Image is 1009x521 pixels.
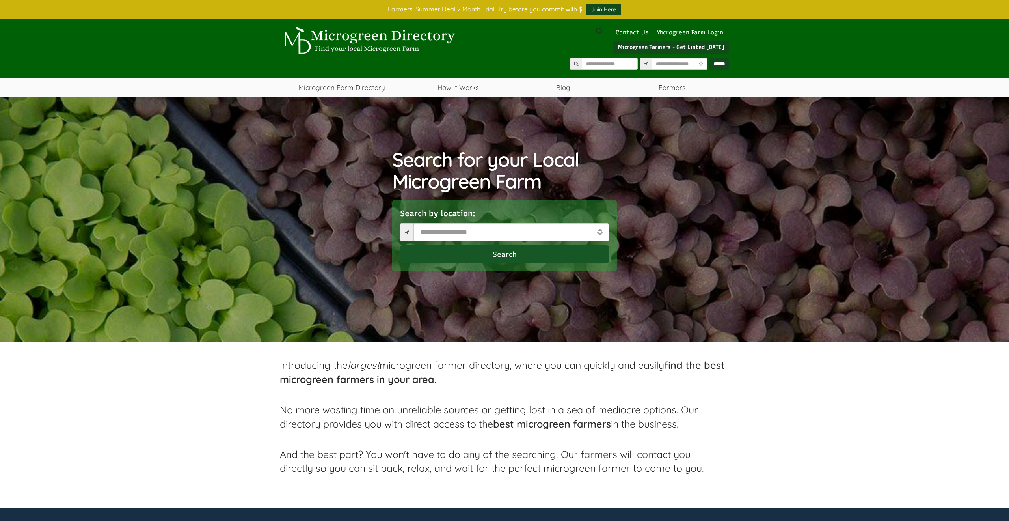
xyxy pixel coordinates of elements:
[400,208,475,219] label: Search by location:
[656,29,727,36] a: Microgreen Farm Login
[392,149,617,192] h1: Search for your Local Microgreen Farm
[586,4,621,15] a: Join Here
[280,359,725,385] strong: find the best microgreen farmers in your area.
[696,62,705,67] i: Use Current Location
[280,78,404,97] a: Microgreen Farm Directory
[274,4,735,15] div: Farmers: Summer Deal 2 Month Trial! Try before you commit with $
[280,403,698,430] span: No more wasting time on unreliable sources or getting lost in a sea of mediocre options. Our dire...
[400,245,609,263] button: Search
[613,41,729,54] a: Microgreen Farmers - Get Listed [DATE]
[280,448,704,474] span: And the best part? You won't have to do any of the searching. Our farmers will contact you direct...
[614,78,729,97] span: Farmers
[280,27,457,54] img: Microgreen Directory
[595,228,605,236] i: Use Current Location
[404,78,512,97] a: How It Works
[493,418,611,430] strong: best microgreen farmers
[612,29,652,36] a: Contact Us
[348,359,380,371] em: largest
[512,78,614,97] a: Blog
[280,359,725,385] span: Introducing the microgreen farmer directory, where you can quickly and easily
